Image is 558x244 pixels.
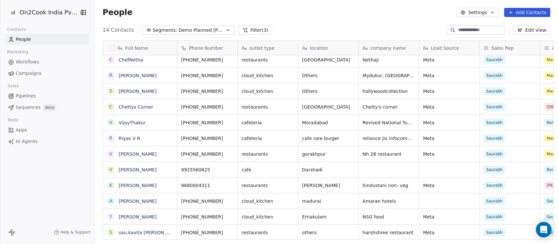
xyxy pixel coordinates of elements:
[302,151,354,157] span: gorakhpur
[119,214,157,219] a: [PERSON_NAME]
[5,136,89,147] a: AI Agents
[302,135,354,142] span: cafe rare burger
[423,229,475,236] span: Meta
[419,41,479,55] div: Lead Source
[302,119,354,126] span: Moradabad
[363,182,415,189] span: hindustani non- veg
[242,214,294,220] span: cloud_kitchen
[9,9,17,16] img: on2cook%20logo-04%20copy.jpg
[189,45,223,51] span: Phone Number
[423,182,475,189] span: Meta
[483,134,505,142] span: Saurabh
[60,230,91,235] span: Help & Support
[181,72,233,79] span: [PHONE_NUMBER]
[177,41,237,55] div: Phone Number
[242,182,294,189] span: restaurants
[181,135,233,142] span: [PHONE_NUMBER]
[302,57,354,63] span: [GEOGRAPHIC_DATA]
[483,150,505,158] span: Saurabh
[363,151,415,157] span: Nh 28 restaurant
[16,127,27,133] span: Apps
[363,198,415,204] span: Amaran hotels
[125,45,148,51] span: Full Name
[483,56,505,64] span: Saurabh
[242,72,294,79] span: cloud_kitchen
[20,8,77,17] span: On2Cook India Pvt. Ltd.
[302,104,354,110] span: [GEOGRAPHIC_DATA]
[302,166,354,173] span: Darshadi
[363,119,415,126] span: Revised National Tuberclosis Control Program
[302,214,354,220] span: Ernakulam
[5,125,89,135] a: Apps
[109,198,112,204] div: A
[16,93,36,99] span: Pipelines
[181,166,233,173] span: 9925560825
[302,198,354,204] span: madurai
[119,167,157,172] a: [PERSON_NAME]
[423,88,475,95] span: Meta
[363,104,415,110] span: Chetty's corner
[239,26,272,35] button: Filter(3)
[249,45,275,51] span: outlet type
[536,222,551,237] div: Open Intercom Messenger
[109,56,112,63] div: C
[483,213,505,221] span: Saurabh
[109,229,112,236] div: s
[5,115,21,125] span: Tools
[178,27,224,34] span: Demo Planned [PERSON_NAME]
[5,68,89,79] a: Campaigns
[54,230,91,235] a: Help & Support
[242,151,294,157] span: restaurants
[423,57,475,63] span: Meta
[483,119,505,127] span: Saurabh
[103,26,134,34] span: 14 Contacts
[423,214,475,220] span: Meta
[119,230,182,235] a: sau.kavita [PERSON_NAME]
[5,91,89,101] a: Pipelines
[483,72,505,79] span: Saurabh
[242,104,294,110] span: restaurants
[109,150,112,157] div: V
[109,72,112,79] div: R
[310,45,328,51] span: location
[181,104,233,110] span: [PHONE_NUMBER]
[363,229,415,236] span: harshshree restaurant
[109,103,112,110] div: C
[109,88,112,95] div: S
[363,214,415,220] span: NSG food
[181,229,233,236] span: [PHONE_NUMBER]
[119,136,140,141] a: Riyas V R
[103,55,177,240] div: grid
[181,182,233,189] span: 9680004311
[119,104,153,110] a: Chettys Corner
[423,119,475,126] span: Meta
[181,151,233,157] span: [PHONE_NUMBER]
[5,34,89,45] a: People
[363,57,415,63] span: Nethaji
[181,57,233,63] span: [PHONE_NUMBER]
[8,7,75,18] button: On2Cook India Pvt. Ltd.
[119,57,143,62] a: ChefNetha
[363,135,415,142] span: reliance jio infocomm ltd
[363,72,415,79] span: Mydukur, [GEOGRAPHIC_DATA]
[363,88,415,95] span: hollywoodcollection
[16,138,38,145] span: AI Agents
[119,199,157,204] a: [PERSON_NAME]
[119,120,145,125] a: VijayThakur
[103,8,132,17] span: People
[483,103,505,111] span: Saurabh
[513,26,550,35] button: Edit View
[109,166,112,173] div: V
[119,89,157,94] a: [PERSON_NAME]
[110,213,112,220] div: Y
[181,119,233,126] span: [PHONE_NUMBER]
[181,198,233,204] span: [PHONE_NUMBER]
[242,57,294,63] span: restaurants
[483,182,505,189] span: Saurabh
[423,151,475,157] span: Meta
[43,104,56,111] span: Beta
[5,81,22,91] span: Sales
[181,214,233,220] span: [PHONE_NUMBER]
[491,45,514,51] span: Sales Rep
[302,72,354,79] span: Others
